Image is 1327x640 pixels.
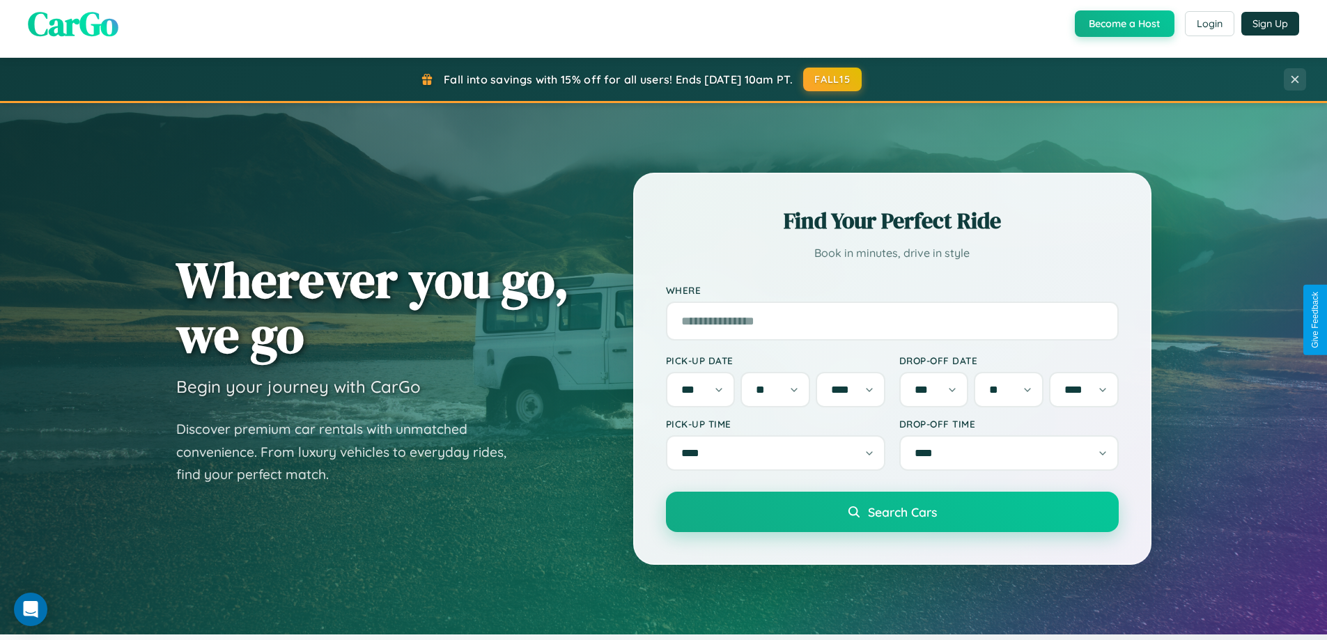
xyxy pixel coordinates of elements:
button: Sign Up [1241,12,1299,36]
h2: Find Your Perfect Ride [666,205,1119,236]
span: Search Cars [868,504,937,520]
p: Book in minutes, drive in style [666,243,1119,263]
label: Pick-up Date [666,354,885,366]
p: Discover premium car rentals with unmatched convenience. From luxury vehicles to everyday rides, ... [176,418,525,486]
label: Where [666,284,1119,296]
button: Search Cars [666,492,1119,532]
h3: Begin your journey with CarGo [176,376,421,397]
span: CarGo [28,1,118,47]
h1: Wherever you go, we go [176,252,569,362]
span: Fall into savings with 15% off for all users! Ends [DATE] 10am PT. [444,72,793,86]
div: Give Feedback [1310,292,1320,348]
label: Drop-off Time [899,418,1119,430]
button: Login [1185,11,1234,36]
label: Drop-off Date [899,354,1119,366]
label: Pick-up Time [666,418,885,430]
button: FALL15 [803,68,862,91]
div: Open Intercom Messenger [14,593,47,626]
button: Become a Host [1075,10,1174,37]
